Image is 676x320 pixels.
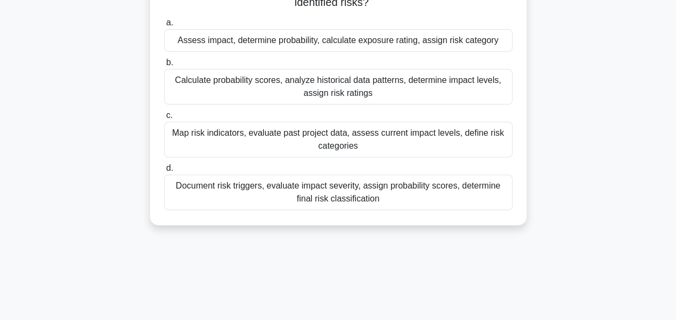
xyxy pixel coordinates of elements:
div: Document risk triggers, evaluate impact severity, assign probability scores, determine final risk... [164,175,513,210]
span: d. [166,163,173,172]
div: Map risk indicators, evaluate past project data, assess current impact levels, define risk catego... [164,122,513,157]
div: Assess impact, determine probability, calculate exposure rating, assign risk category [164,29,513,52]
span: b. [166,58,173,67]
span: a. [166,18,173,27]
div: Calculate probability scores, analyze historical data patterns, determine impact levels, assign r... [164,69,513,105]
span: c. [166,110,173,120]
